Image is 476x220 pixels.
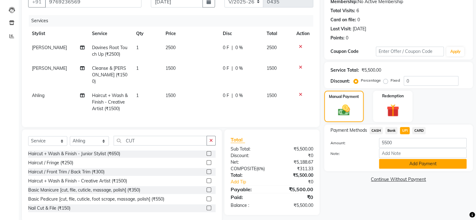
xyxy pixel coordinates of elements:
[223,92,229,99] span: 0 F
[272,159,318,166] div: ₹5,188.67
[28,187,140,193] div: Basic Manicure [cut, file, cuticle, massage, polish] (₹350)
[32,45,67,50] span: [PERSON_NAME]
[267,93,277,98] span: 1500
[231,136,245,143] span: Total
[92,93,128,111] span: Haircut + Wash & Finish - Creative Artist (₹1500)
[28,169,105,175] div: Haircut / Front Trim / Back Trim (₹300)
[166,45,176,50] span: 2500
[114,136,207,146] input: Search or Scan
[330,8,355,14] div: Total Visits:
[223,44,229,51] span: 0 F
[272,193,318,201] div: ₹0
[28,196,164,202] div: Basic Pedicure [cut, file, cuticle, foot scrape, massage, polish] (₹550)
[235,92,243,99] span: 0 %
[376,47,444,56] input: Enter Offer / Coupon Code
[326,140,374,146] label: Amount:
[293,27,313,41] th: Action
[446,47,464,56] button: Apply
[226,166,272,172] div: ( )
[383,103,403,118] img: _gift.svg
[226,186,272,193] div: Payable:
[272,166,318,172] div: ₹311.33
[330,17,356,23] div: Card on file:
[235,44,243,51] span: 0 %
[356,8,359,14] div: 6
[330,48,376,55] div: Coupon Code
[263,27,293,41] th: Total
[330,78,350,84] div: Discount:
[28,27,88,41] th: Stylist
[32,93,44,98] span: Ahling
[272,172,318,179] div: ₹5,500.00
[166,93,176,98] span: 1500
[92,45,127,57] span: Davines Root Touch Up (₹2500)
[267,45,277,50] span: 2500
[346,35,348,41] div: 0
[92,65,127,84] span: Cleanse & [PERSON_NAME] (₹1500)
[136,45,139,50] span: 1
[258,166,264,171] span: 6%
[226,146,272,152] div: Sub Total:
[226,193,272,201] div: Paid:
[88,27,132,41] th: Service
[226,172,272,179] div: Total:
[326,151,374,156] label: Note:
[235,65,243,72] span: 0 %
[334,103,354,117] img: _cash.svg
[357,17,360,23] div: 0
[361,67,381,74] div: ₹5,500.00
[272,146,318,152] div: ₹5,500.00
[379,148,467,158] input: Add Note
[412,127,426,134] span: CARD
[219,27,263,41] th: Disc
[391,78,400,83] label: Fixed
[330,26,351,32] div: Last Visit:
[231,166,256,171] span: Composite
[385,127,397,134] span: Bank
[361,78,381,83] label: Percentage
[330,127,367,134] span: Payment Methods
[379,159,467,169] button: Add Payment
[330,35,345,41] div: Points:
[232,44,233,51] span: |
[272,186,318,193] div: ₹5,500.00
[136,93,139,98] span: 1
[370,127,383,134] span: CASH
[32,65,67,71] span: [PERSON_NAME]
[28,205,70,212] div: Nail Cut & File (₹150)
[232,65,233,72] span: |
[267,65,277,71] span: 1500
[28,178,127,184] div: Haircut + Wash & Finish - Creative Artist (₹1500)
[226,202,272,209] div: Balance :
[330,67,359,74] div: Service Total:
[226,179,279,185] a: Add Tip
[136,65,139,71] span: 1
[28,151,120,157] div: Haircut + Wash & Finish - Junior Stylist (₹650)
[272,152,318,159] div: ₹0
[382,93,404,99] label: Redemption
[232,92,233,99] span: |
[132,27,162,41] th: Qty
[353,26,366,32] div: [DATE]
[329,94,359,100] label: Manual Payment
[325,176,472,183] a: Continue Without Payment
[162,27,219,41] th: Price
[272,202,318,209] div: ₹5,500.00
[28,160,73,166] div: Haircut / Fringe (₹250)
[166,65,176,71] span: 1500
[400,127,410,134] span: UPI
[29,15,318,27] div: Services
[223,65,229,72] span: 0 F
[279,179,318,185] div: ₹0
[226,152,272,159] div: Discount:
[226,159,272,166] div: Net:
[379,138,467,148] input: Amount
